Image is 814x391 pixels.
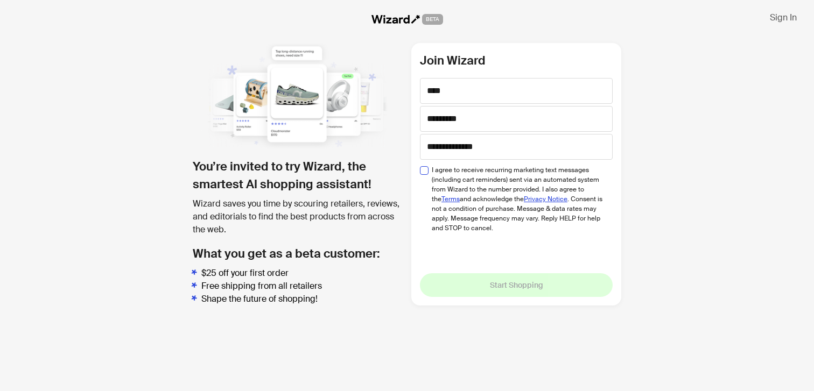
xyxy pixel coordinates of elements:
[770,12,797,23] span: Sign In
[201,267,403,280] li: $25 off your first order
[201,293,403,305] li: Shape the future of shopping!
[422,14,443,25] span: BETA
[201,280,403,293] li: Free shipping from all retailers
[420,52,613,69] h2: Join Wizard
[432,165,605,233] span: I agree to receive recurring marketing text messages (including cart reminders) sent via an autom...
[441,195,460,203] a: Terms
[420,273,613,297] button: Start Shopping
[524,195,567,203] a: Privacy Notice
[193,197,403,236] div: Wizard saves you time by scouring retailers, reviews, and editorials to find the best products fr...
[193,245,403,262] h2: What you get as a beta customer:
[193,158,403,193] h1: You’re invited to try Wizard, the smartest AI shopping assistant!
[761,9,805,26] button: Sign In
